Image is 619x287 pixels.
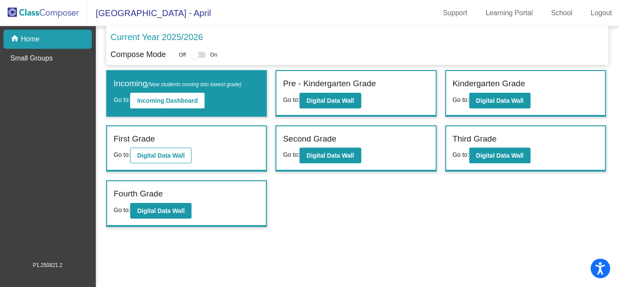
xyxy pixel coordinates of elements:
span: On [210,51,217,59]
button: Incoming Dashboard [130,93,205,108]
b: Digital Data Wall [306,152,354,159]
a: Support [436,6,474,20]
mat-icon: home [10,34,21,44]
label: Pre - Kindergarten Grade [283,78,376,90]
span: Go to: [283,151,299,158]
span: Go to: [283,96,299,103]
label: First Grade [114,133,155,145]
b: Digital Data Wall [137,152,185,159]
p: Small Groups [10,53,53,64]
button: Digital Data Wall [130,148,192,163]
b: Digital Data Wall [137,207,185,214]
span: Go to: [453,96,469,103]
span: Go to: [114,96,130,103]
span: [GEOGRAPHIC_DATA] - April [87,6,211,20]
p: Current Year 2025/2026 [111,30,203,44]
button: Digital Data Wall [130,203,192,219]
b: Digital Data Wall [476,97,524,104]
button: Digital Data Wall [469,148,531,163]
label: Third Grade [453,133,497,145]
span: Go to: [453,151,469,158]
b: Digital Data Wall [306,97,354,104]
a: Logout [584,6,619,20]
a: Learning Portal [479,6,540,20]
button: Digital Data Wall [469,93,531,108]
b: Digital Data Wall [476,152,524,159]
span: Go to: [114,151,130,158]
a: School [544,6,579,20]
p: Compose Mode [111,49,166,61]
label: Kindergarten Grade [453,78,525,90]
button: Digital Data Wall [299,148,361,163]
b: Incoming Dashboard [137,97,198,104]
button: Digital Data Wall [299,93,361,108]
span: Off [179,51,186,59]
span: (New students moving into lowest grade) [147,81,242,88]
span: Go to: [114,206,130,213]
label: Second Grade [283,133,336,145]
label: Fourth Grade [114,188,163,200]
label: Incoming [114,78,242,90]
p: Home [21,34,40,44]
